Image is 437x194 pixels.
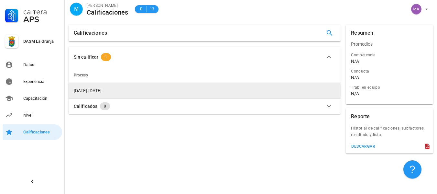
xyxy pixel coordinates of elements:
span: 1 [105,53,107,61]
button: Sin calificar 1 [69,47,341,67]
a: Calificaciones [3,124,62,140]
div: N/A [351,58,359,64]
button: descargar [348,142,378,151]
div: Historial de calificaciones; subfactores, resultado y lista. [346,125,433,142]
div: Carrera [23,8,60,16]
div: Promedios [346,36,433,52]
div: Datos [23,62,60,67]
div: Nivel [23,113,60,118]
div: Competencia [351,52,428,58]
div: Resumen [351,25,373,41]
div: Reporte [351,108,370,125]
button: Calificados 0 [69,98,341,114]
span: 0 [104,102,106,110]
div: Trab. en equipo [351,84,428,91]
div: Calificaciones [74,25,107,41]
div: Experiencia [23,79,60,84]
div: Capacitación [23,96,60,101]
a: Capacitación [3,91,62,106]
div: descargar [351,144,375,149]
span: Proceso [74,73,88,77]
div: avatar [411,4,421,14]
a: Experiencia [3,74,62,89]
span: 13 [149,6,155,12]
div: Calificaciones [23,130,60,135]
div: Sin calificar [74,53,98,61]
span: M [74,3,78,16]
div: [PERSON_NAME] [87,2,128,9]
div: N/A [351,91,359,97]
div: Calificaciones [87,9,128,16]
div: Conducta [351,68,428,74]
th: Proceso [69,67,341,83]
span: B [139,6,144,12]
div: avatar [70,3,83,16]
div: DASM La Granja [23,39,60,44]
a: Nivel [3,108,62,123]
div: N/A [351,74,359,80]
a: Datos [3,57,62,73]
div: APS [23,16,60,23]
span: [DATE]-[DATE] [74,88,102,93]
div: Calificados [74,103,97,110]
